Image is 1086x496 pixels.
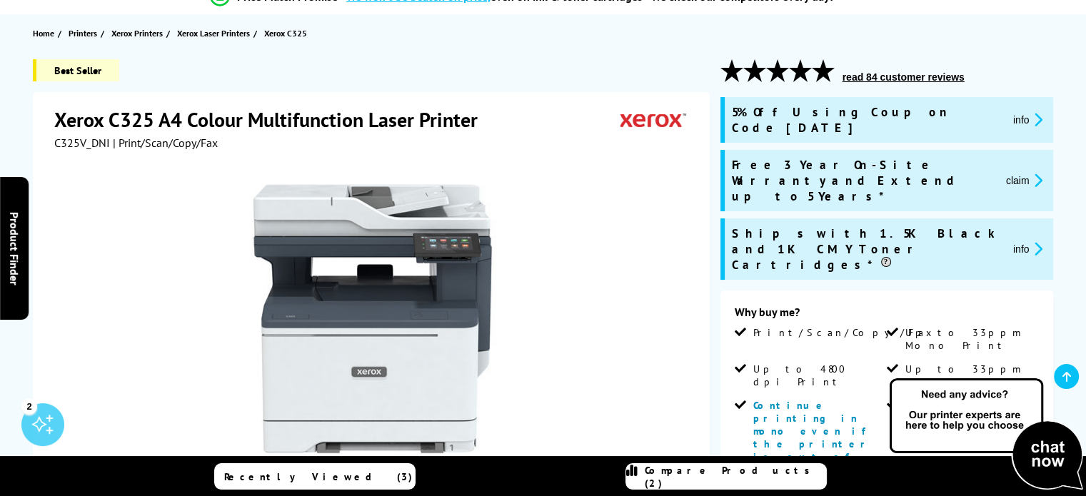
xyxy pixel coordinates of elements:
[645,464,826,490] span: Compare Products (2)
[33,59,119,81] span: Best Seller
[620,106,686,133] img: Xerox
[177,26,253,41] a: Xerox Laser Printers
[69,26,101,41] a: Printers
[111,26,163,41] span: Xerox Printers
[732,104,1002,136] span: 5% Off Using Coupon Code [DATE]
[54,106,492,133] h1: Xerox C325 A4 Colour Multifunction Laser Printer
[233,178,513,458] img: Xerox C325
[111,26,166,41] a: Xerox Printers
[732,226,1002,273] span: Ships with 1.5K Black and 1K CMY Toner Cartridges*
[1002,172,1047,188] button: promo-description
[753,363,884,388] span: Up to 4800 dpi Print
[69,26,97,41] span: Printers
[905,363,1036,388] span: Up to 33ppm Colour Print
[7,211,21,285] span: Product Finder
[905,326,1036,352] span: Up to 33ppm Mono Print
[838,71,969,83] button: read 84 customer reviews
[54,136,110,150] span: C325V_DNI
[625,463,827,490] a: Compare Products (2)
[735,305,1040,326] div: Why buy me?
[732,157,995,204] span: Free 3 Year On-Site Warranty and Extend up to 5 Years*
[753,326,937,339] span: Print/Scan/Copy/Fax
[33,26,58,41] a: Home
[214,463,416,490] a: Recently Viewed (3)
[113,136,218,150] span: | Print/Scan/Copy/Fax
[21,398,37,414] div: 2
[33,26,54,41] span: Home
[177,26,250,41] span: Xerox Laser Printers
[886,376,1086,493] img: Open Live Chat window
[224,470,413,483] span: Recently Viewed (3)
[1009,241,1047,257] button: promo-description
[753,399,873,489] span: Continue printing in mono even if the printer is out of colour toners*
[1009,111,1047,128] button: promo-description
[264,28,307,39] span: Xerox C325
